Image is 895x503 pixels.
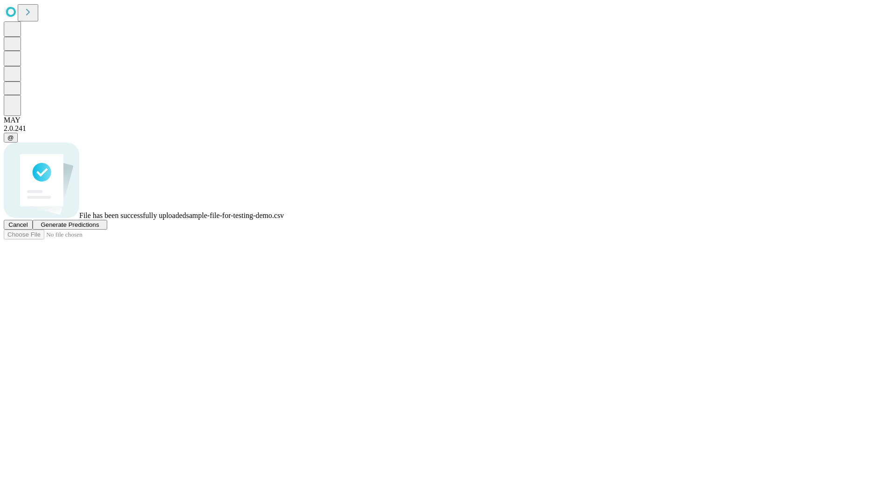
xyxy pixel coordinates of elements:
span: Cancel [8,221,28,228]
button: Cancel [4,220,33,230]
span: Generate Predictions [41,221,99,228]
button: @ [4,133,18,143]
span: sample-file-for-testing-demo.csv [186,211,284,219]
div: MAY [4,116,891,124]
button: Generate Predictions [33,220,107,230]
span: @ [7,134,14,141]
div: 2.0.241 [4,124,891,133]
span: File has been successfully uploaded [79,211,186,219]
